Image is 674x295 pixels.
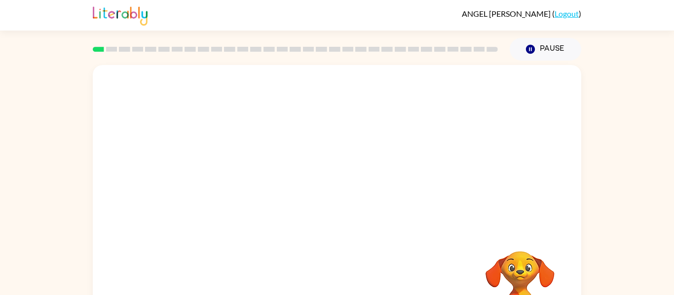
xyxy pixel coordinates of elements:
img: Literably [93,4,148,26]
div: ( ) [462,9,581,18]
a: Logout [555,9,579,18]
button: Pause [510,38,581,61]
span: ANGEL [PERSON_NAME] [462,9,552,18]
